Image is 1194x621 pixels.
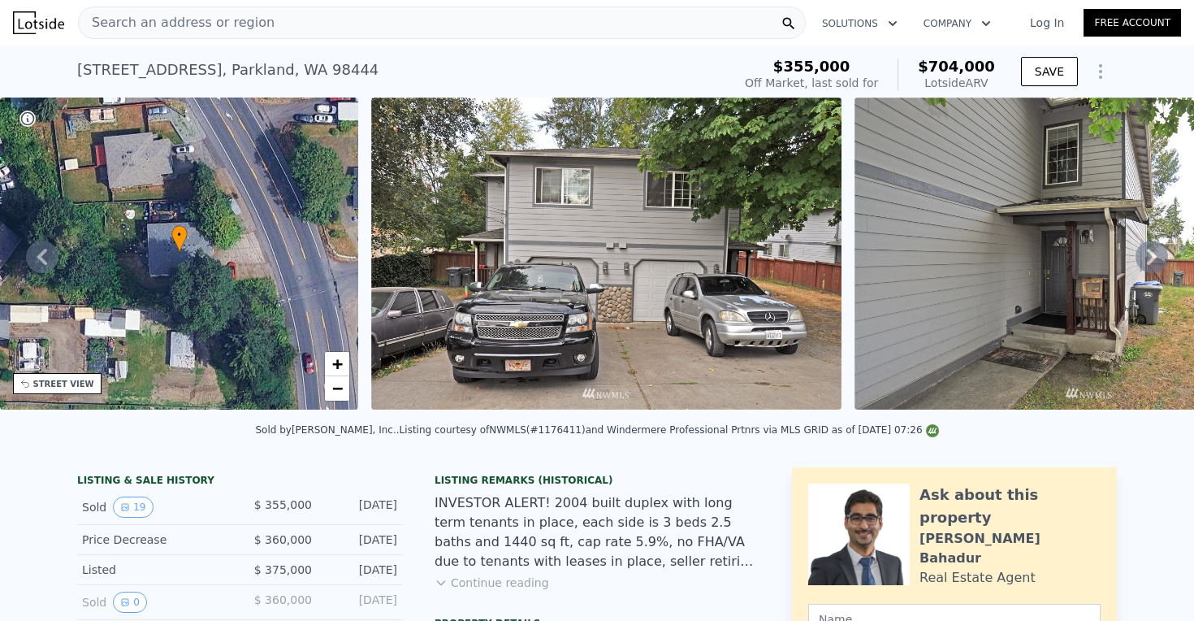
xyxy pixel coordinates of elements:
span: $355,000 [773,58,850,75]
div: Listed [82,562,227,578]
div: [STREET_ADDRESS] , Parkland , WA 98444 [77,59,379,81]
button: View historical data [113,592,147,613]
div: Listing courtesy of NWMLS (#1176411) and Windermere Professional Prtnrs via MLS GRID as of [DATE]... [400,424,939,436]
div: Price Decrease [82,532,227,548]
div: [DATE] [325,592,397,613]
a: Free Account [1084,9,1181,37]
div: Off Market, last sold for [745,75,878,91]
span: $704,000 [918,58,995,75]
div: Real Estate Agent [919,568,1036,588]
span: Search an address or region [79,13,275,33]
div: Lotside ARV [918,75,995,91]
div: Ask about this property [919,484,1101,529]
div: Listing Remarks (Historical) [435,474,759,487]
span: − [332,378,343,398]
div: Sold by [PERSON_NAME], Inc. . [255,424,399,436]
div: [DATE] [325,497,397,518]
img: Sale: 123769594 Parcel: 101102815 [371,98,841,410]
img: Lotside [13,11,64,34]
div: [DATE] [325,562,397,578]
button: Continue reading [435,575,549,591]
div: • [171,225,188,254]
div: LISTING & SALE HISTORY [77,474,402,490]
div: INVESTOR ALERT! 2004 built duplex with long term tenants in place, each side is 3 beds 2.5 baths ... [435,493,759,571]
span: • [171,228,188,242]
a: Zoom in [325,352,349,376]
span: $ 360,000 [254,593,312,606]
span: $ 375,000 [254,563,312,576]
img: NWMLS Logo [926,424,939,437]
a: Log In [1010,15,1084,31]
span: $ 355,000 [254,498,312,511]
div: Sold [82,497,227,518]
div: [DATE] [325,532,397,548]
span: + [332,354,343,374]
div: Sold [82,592,227,613]
button: SAVE [1021,57,1078,86]
button: View historical data [113,497,153,518]
div: [PERSON_NAME] Bahadur [919,529,1101,568]
button: Company [911,9,1004,38]
span: $ 360,000 [254,533,312,546]
button: Solutions [809,9,911,38]
div: STREET VIEW [33,378,94,390]
button: Show Options [1084,55,1117,88]
a: Zoom out [325,376,349,401]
